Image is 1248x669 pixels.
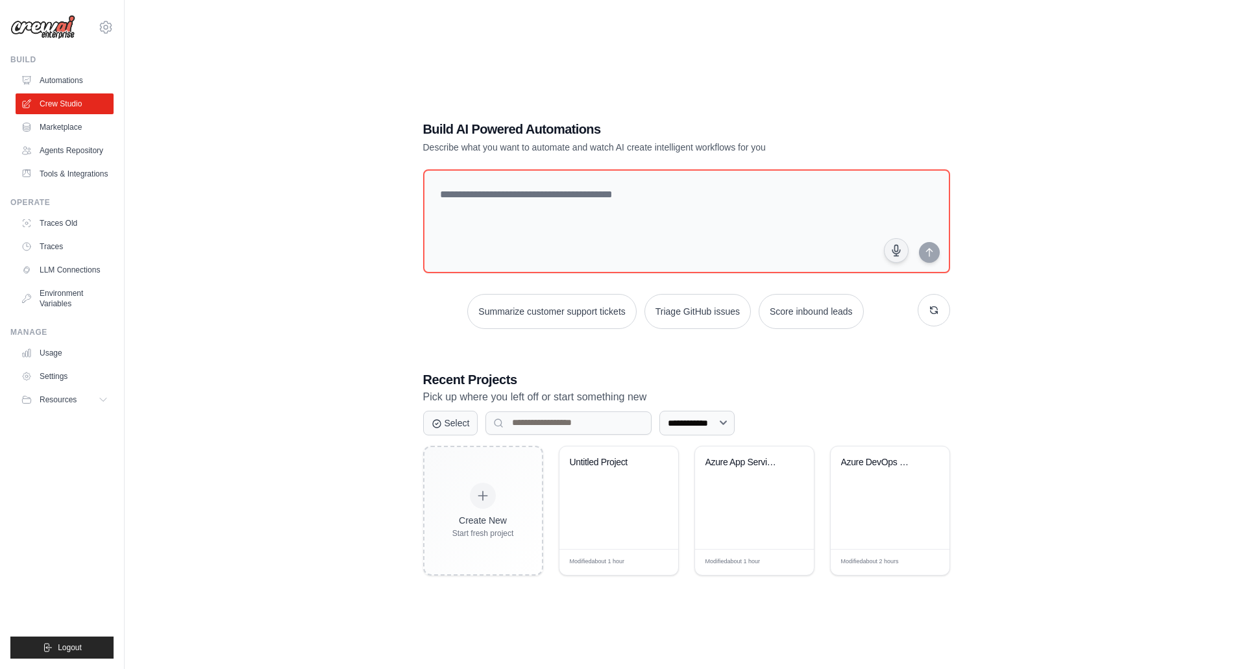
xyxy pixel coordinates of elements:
[16,260,114,280] a: LLM Connections
[423,120,859,138] h1: Build AI Powered Automations
[423,389,950,406] p: Pick up where you left off or start something new
[16,343,114,363] a: Usage
[16,366,114,387] a: Settings
[423,371,950,389] h3: Recent Projects
[647,557,658,567] span: Edit
[705,457,784,468] div: Azure App Services Configuration Checker
[918,294,950,326] button: Get new suggestions
[16,70,114,91] a: Automations
[452,514,514,527] div: Create New
[16,236,114,257] a: Traces
[423,141,859,154] p: Describe what you want to automate and watch AI create intelligent workflows for you
[841,457,920,468] div: Azure DevOps Pipeline Creator
[423,411,478,435] button: Select
[10,327,114,337] div: Manage
[16,283,114,314] a: Environment Variables
[10,15,75,40] img: Logo
[40,395,77,405] span: Resources
[10,637,114,659] button: Logout
[16,389,114,410] button: Resources
[10,55,114,65] div: Build
[452,528,514,539] div: Start fresh project
[16,213,114,234] a: Traces Old
[467,294,636,329] button: Summarize customer support tickets
[16,140,114,161] a: Agents Repository
[644,294,751,329] button: Triage GitHub issues
[10,197,114,208] div: Operate
[841,557,899,566] span: Modified about 2 hours
[705,557,761,566] span: Modified about 1 hour
[783,557,794,567] span: Edit
[918,557,929,567] span: Edit
[884,238,909,263] button: Click to speak your automation idea
[16,93,114,114] a: Crew Studio
[759,294,864,329] button: Score inbound leads
[570,557,625,566] span: Modified about 1 hour
[16,164,114,184] a: Tools & Integrations
[58,642,82,653] span: Logout
[16,117,114,138] a: Marketplace
[570,457,648,468] div: Untitled Project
